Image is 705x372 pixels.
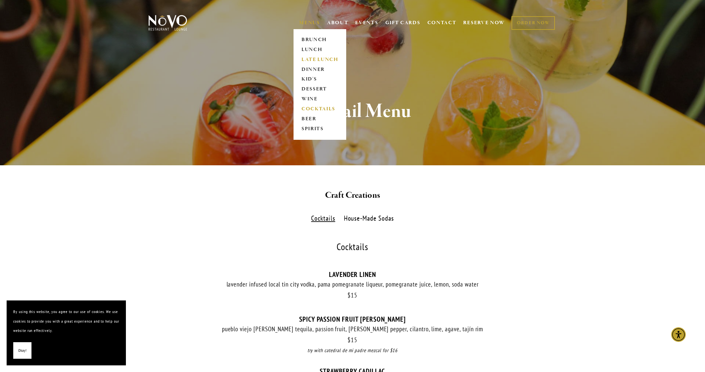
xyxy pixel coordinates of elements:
img: Novo Restaurant &amp; Lounge [147,15,189,31]
p: By using this website, you agree to our use of cookies. We use cookies to provide you with a grea... [13,307,119,336]
h2: Craft Creations [159,188,546,202]
a: SPIRITS [299,124,341,134]
span: Okay! [18,346,27,355]
a: ABOUT [327,20,349,26]
section: Cookie banner [7,300,126,365]
a: COCKTAILS [299,104,341,114]
a: LUNCH [299,45,341,55]
span: $ [348,291,351,299]
div: try with catedral de mi padre mezcal for $16 [147,347,558,354]
a: MENUS [299,20,320,26]
div: 15 [147,336,558,344]
div: pueblo viejo [PERSON_NAME] tequila, passion fruit, [PERSON_NAME] pepper, cilantro, lime, agave, t... [147,325,558,333]
h1: Cocktail Menu [159,101,546,122]
a: CONTACT [427,17,457,29]
a: BRUNCH [299,35,341,45]
div: LAVENDER LINEN [147,270,558,279]
a: DESSERT [299,84,341,94]
button: Okay! [13,342,31,359]
div: Accessibility Menu [671,327,686,342]
label: Cocktails [308,214,339,223]
a: WINE [299,94,341,104]
a: GIFT CARDS [385,17,420,29]
a: BEER [299,114,341,124]
a: EVENTS [355,20,378,26]
span: $ [348,336,351,344]
a: KID'S [299,75,341,84]
a: RESERVE NOW [463,17,505,29]
label: House-Made Sodas [340,214,397,223]
div: 15 [147,292,558,299]
a: ORDER NOW [512,16,555,30]
div: lavender infused local tin city vodka, pama pomegranate liqueur, pomegranate juice, lemon, soda w... [147,280,558,289]
div: SPICY PASSION FRUIT [PERSON_NAME] [147,315,558,323]
a: LATE LUNCH [299,55,341,65]
a: DINNER [299,65,341,75]
div: Cocktails [147,242,558,252]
